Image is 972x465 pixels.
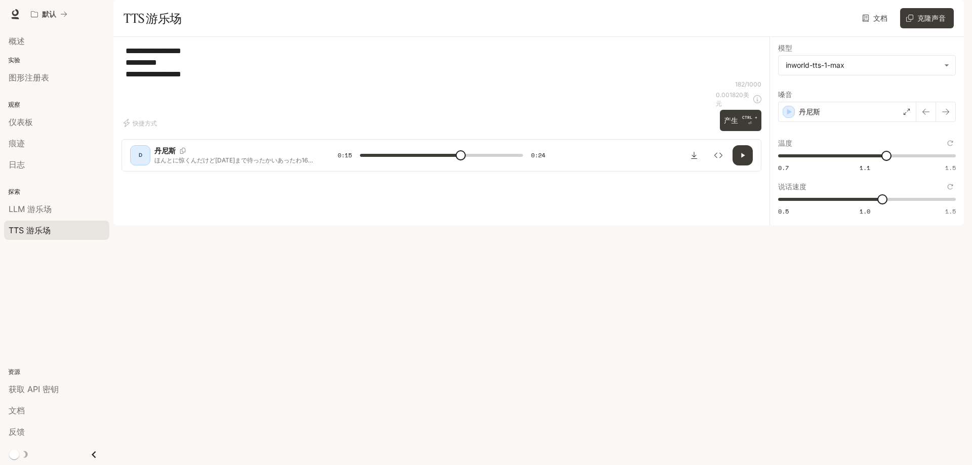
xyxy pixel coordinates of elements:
[778,163,789,172] font: 0.7
[139,152,142,158] font: D
[860,207,870,216] font: 1.0
[860,8,892,28] a: 文档
[748,121,752,125] font: ⏎
[900,8,954,28] button: 克隆声音
[26,4,72,24] button: 所有工作区
[778,44,792,52] font: 模型
[945,207,956,216] font: 1.5
[778,182,806,191] font: 说话速度
[154,146,176,155] font: 丹尼斯
[779,56,955,75] div: inworld-tts-1-max
[945,163,956,172] font: 1.5
[778,207,789,216] font: 0.5
[133,119,157,127] font: 快捷方式
[716,91,749,107] font: 美元
[716,91,743,99] font: 0.001820
[154,156,313,225] font: ほんとに惊くんだけど[DATE]まで待ったかいあったわ16.1インチの超ポータブルモター内蔵の携帯用suタンドがありますただ事业の接続ケーブルで电源供给までいけちゃうのやばくない ノートパソコン...
[735,80,761,88] font: 182/1000
[786,61,844,69] font: inworld-tts-1-max
[945,138,956,149] button: 重置为默认值
[124,11,182,26] font: TTS 游乐场
[778,139,792,147] font: 温度
[684,145,704,165] button: 下载音频
[42,10,56,18] font: 默认
[338,151,352,159] font: 0:15
[873,14,887,22] font: 文档
[121,115,161,131] button: 快捷方式
[945,181,956,192] button: 重置为默认值
[860,163,870,172] font: 1.1
[799,107,820,116] font: 丹尼斯
[720,110,761,131] button: 产生CTRL +⏎
[531,151,545,159] font: 0:24
[778,90,792,99] font: 嗓音
[708,145,728,165] button: 检查
[724,116,738,124] font: 产生
[917,14,946,22] font: 克隆声音
[176,148,190,154] button: 复制语音ID
[742,115,757,120] font: CTRL +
